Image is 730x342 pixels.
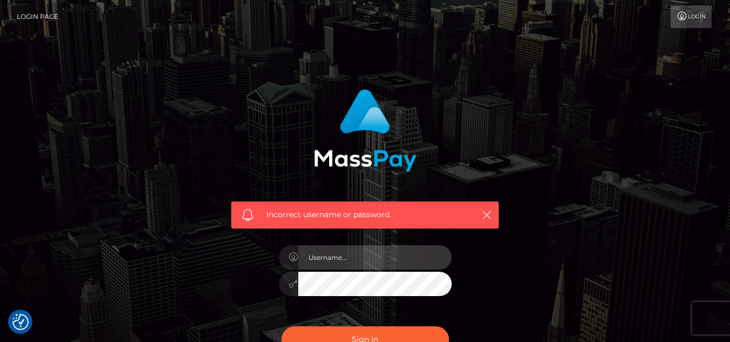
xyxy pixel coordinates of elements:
img: Revisit consent button [12,314,29,330]
a: Login [671,5,712,28]
a: Login Page [17,5,58,28]
span: Incorrect username or password. [266,209,464,220]
button: Consent Preferences [12,314,29,330]
img: MassPay Login [314,89,417,172]
input: Username... [298,245,452,270]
